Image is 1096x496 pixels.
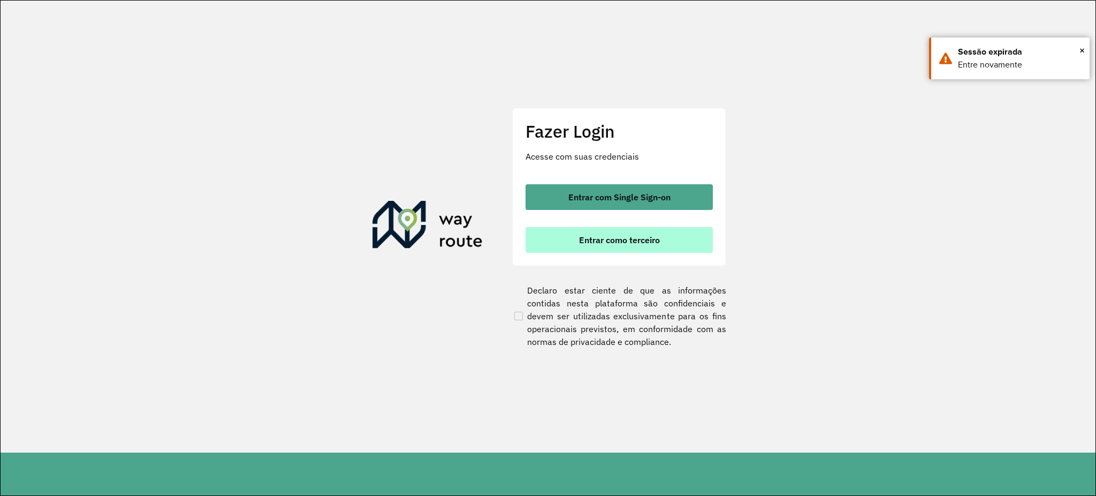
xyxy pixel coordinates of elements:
[1079,42,1085,58] button: Close
[1079,42,1085,58] span: ×
[568,193,671,201] span: Entrar com Single Sign-on
[958,58,1082,71] div: Entre novamente
[526,227,713,253] button: button
[526,184,713,210] button: button
[512,284,726,348] label: Declaro estar ciente de que as informações contidas nesta plataforma são confidenciais e devem se...
[372,201,483,252] img: Roteirizador AmbevTech
[526,150,713,163] p: Acesse com suas credenciais
[958,46,1082,58] div: Sessão expirada
[526,121,713,141] h2: Fazer Login
[579,236,660,244] span: Entrar como terceiro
